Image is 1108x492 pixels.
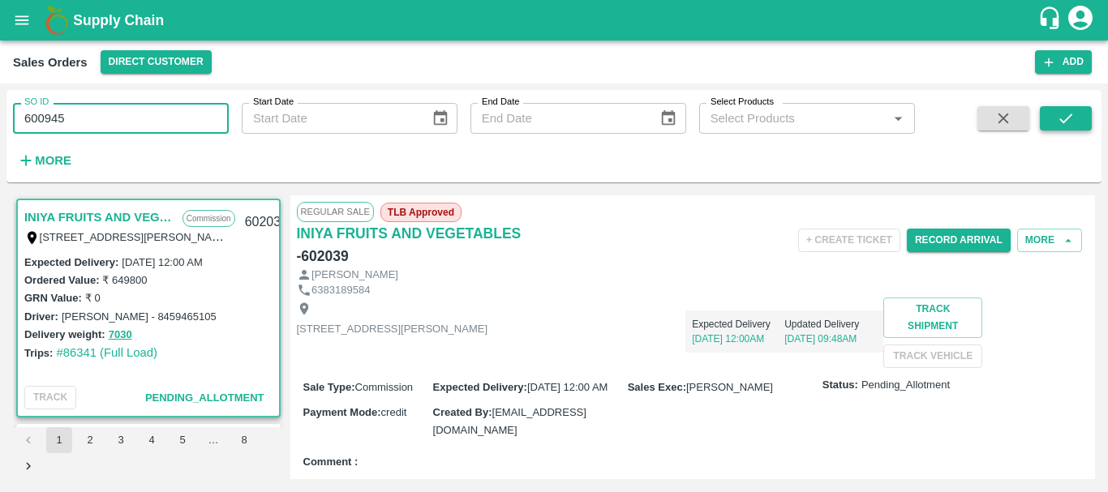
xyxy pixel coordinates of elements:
label: Sale Type : [303,381,355,393]
label: ₹ 0 [85,292,101,304]
nav: pagination navigation [13,427,284,479]
button: Track Shipment [883,297,982,338]
div: … [200,433,226,448]
input: End Date [470,103,647,134]
strong: More [35,154,71,167]
div: customer-support [1037,6,1066,35]
p: [STREET_ADDRESS][PERSON_NAME] [297,322,488,337]
button: Go to next page [15,453,41,479]
span: [EMAIL_ADDRESS][DOMAIN_NAME] [433,406,586,436]
label: [DATE] 12:00 AM [122,256,202,268]
label: Expected Delivery : [433,381,527,393]
h6: - 602039 [297,245,349,267]
label: Trips: [24,347,53,359]
div: Sales Orders [13,52,88,73]
button: Open [887,108,908,129]
p: Commission [183,210,235,227]
button: Select DC [101,50,212,74]
p: [PERSON_NAME] [311,267,398,283]
b: Supply Chain [73,12,164,28]
label: Sales Exec : [628,381,686,393]
p: Expected Delivery [692,317,784,332]
button: 7030 [109,326,132,344]
button: Choose date [653,103,684,134]
button: Go to page 4 [139,427,165,453]
label: [PERSON_NAME] - 8459465105 [62,310,217,323]
label: SO ID [24,96,49,109]
p: [DATE] 12:00AM [692,332,784,346]
label: End Date [482,96,519,109]
span: credit [381,406,407,418]
label: Created By : [433,406,492,418]
input: Start Date [242,103,419,134]
span: Pending_Allotment [861,378,950,393]
label: Delivery weight: [24,328,105,340]
button: page 1 [46,427,72,453]
a: INIYA FRUITS AND VEGETABLES [297,222,522,245]
button: Go to page 3 [108,427,134,453]
a: Supply Chain [73,9,1037,32]
button: Record Arrival [907,229,1011,252]
button: Go to page 8 [231,427,257,453]
span: Regular Sale [297,202,374,221]
label: Comment : [303,455,359,470]
label: Select Products [711,96,774,109]
input: Select Products [704,108,883,129]
label: GRN Value: [24,292,82,304]
p: 6383189584 [311,283,370,298]
span: [DATE] 12:00 AM [527,381,608,393]
input: Enter SO ID [13,103,229,134]
div: 602039 [235,203,298,242]
label: ₹ 649800 [102,274,147,286]
a: INIYA FRUITS AND VEGETABLES [24,207,174,228]
p: Updated Delivery [784,317,877,332]
label: Driver: [24,310,58,323]
button: More [1017,229,1082,252]
a: #86341 (Full Load) [56,346,157,359]
span: TLB Approved [380,203,462,222]
img: logo [41,4,73,36]
label: Payment Mode : [303,406,381,418]
span: Commission [355,381,414,393]
button: Choose date [425,103,456,134]
label: Expected Delivery : [24,256,118,268]
span: [PERSON_NAME] [686,381,773,393]
button: Go to page 5 [170,427,195,453]
label: Status: [822,378,858,393]
div: account of current user [1066,3,1095,37]
button: More [13,147,75,174]
label: Start Date [253,96,294,109]
span: Pending_Allotment [145,391,264,404]
p: [DATE] 09:48AM [784,332,877,346]
button: Add [1035,50,1092,74]
button: Go to page 2 [77,427,103,453]
button: open drawer [3,2,41,39]
label: [STREET_ADDRESS][PERSON_NAME] [40,230,231,243]
label: Ordered Value: [24,274,99,286]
